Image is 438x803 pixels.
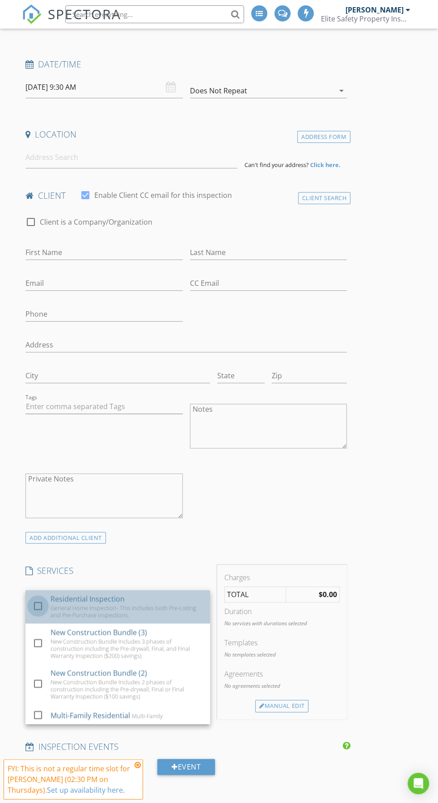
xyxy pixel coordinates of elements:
[157,759,215,775] div: Event
[224,637,340,648] div: Templates
[255,700,308,712] div: Manual Edit
[40,217,152,226] label: Client is a Company/Organization
[321,14,410,23] div: Elite Safety Property Inspections Inc.
[51,594,125,604] div: Residential Inspection
[190,87,247,95] div: Does Not Repeat
[25,565,210,577] h4: SERVICES
[224,619,340,627] p: No services with durations selected
[25,741,347,753] h4: INSPECTION EVENTS
[25,76,183,98] input: Select date
[47,785,125,795] a: Set up availability here.
[408,773,429,794] div: Open Intercom Messenger
[244,161,309,169] span: Can't find your address?
[310,161,341,169] strong: Click here.
[48,4,121,23] span: SPECTORA
[224,587,286,602] td: TOTAL
[25,190,347,201] h4: client
[25,129,347,140] h4: Location
[8,763,132,795] div: FYI: This is not a regular time slot for [PERSON_NAME] (02:30 PM on Thursdays).
[25,59,347,70] h4: Date/Time
[51,638,203,659] div: New Construction Bundle Includes 3 phases of construction including the Pre-drywall, Final, and F...
[51,678,203,700] div: New Construction Bundle Includes 2 phases of construction including the Pre-drywall, Final or Fin...
[51,710,130,721] div: Multi-Family Residential
[224,669,340,679] div: Agreements
[65,5,244,23] input: Search everything...
[297,131,350,143] div: Address Form
[298,192,351,204] div: Client Search
[22,4,42,24] img: The Best Home Inspection Software - Spectora
[51,627,147,638] div: New Construction Bundle (3)
[25,146,237,168] input: Address Search
[319,590,337,599] strong: $0.00
[224,572,340,583] div: Charges
[224,651,340,659] p: No templates selected
[94,191,232,200] label: Enable Client CC email for this inspection
[132,712,163,719] div: Multi-Family
[345,5,404,14] div: [PERSON_NAME]
[51,604,203,619] div: General Home Inspection- This includes both Pre-Listing and Pre-Purchase inspections.
[224,606,340,617] div: Duration
[224,682,340,690] p: No agreements selected
[336,85,347,96] i: arrow_drop_down
[22,12,121,31] a: SPECTORA
[25,532,106,544] div: ADD ADDITIONAL client
[51,668,147,678] div: New Construction Bundle (2)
